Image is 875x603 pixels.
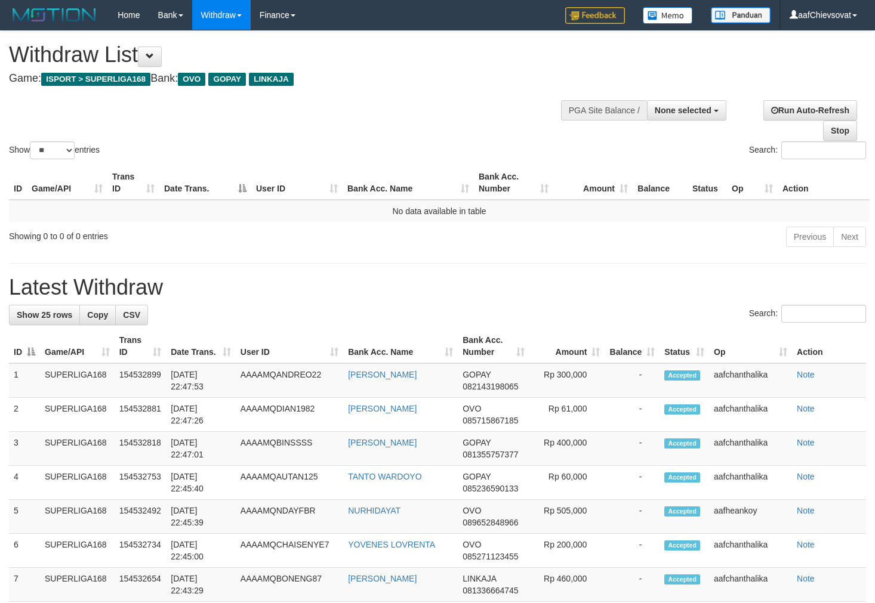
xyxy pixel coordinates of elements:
[115,305,148,325] a: CSV
[166,432,236,466] td: [DATE] 22:47:01
[236,398,343,432] td: AAAAMQDIAN1982
[605,500,660,534] td: -
[115,568,167,602] td: 154532654
[79,305,116,325] a: Copy
[166,398,236,432] td: [DATE] 22:47:26
[463,472,491,481] span: GOPAY
[664,370,700,381] span: Accepted
[463,574,496,583] span: LINKAJA
[781,305,866,323] input: Search:
[249,73,294,86] span: LINKAJA
[348,404,417,413] a: [PERSON_NAME]
[236,534,343,568] td: AAAAMQCHAISENYE7
[781,141,866,159] input: Search:
[749,305,866,323] label: Search:
[40,363,115,398] td: SUPERLIGA168
[463,506,481,515] span: OVO
[40,534,115,568] td: SUPERLIGA168
[463,484,518,493] span: Copy 085236590133 to clipboard
[797,540,815,549] a: Note
[605,534,660,568] td: -
[709,534,792,568] td: aafchanthalika
[348,540,435,549] a: YOVENES LOVRENTA
[9,568,40,602] td: 7
[40,329,115,363] th: Game/API: activate to sort column ascending
[87,310,108,320] span: Copy
[9,200,870,222] td: No data available in table
[463,518,518,527] span: Copy 089652848966 to clipboard
[633,166,688,200] th: Balance
[348,472,421,481] a: TANTO WARDOYO
[348,506,400,515] a: NURHIDAYAT
[664,438,700,449] span: Accepted
[463,450,518,459] span: Copy 081355757377 to clipboard
[561,100,647,120] div: PGA Site Balance /
[236,363,343,398] td: AAAAMQANDREO22
[40,398,115,432] td: SUPERLIGA168
[664,472,700,483] span: Accepted
[463,540,481,549] span: OVO
[553,166,633,200] th: Amount: activate to sort column ascending
[529,466,605,500] td: Rp 60,000
[115,534,167,568] td: 154532734
[9,432,40,466] td: 3
[115,398,167,432] td: 154532881
[778,166,870,200] th: Action
[178,73,205,86] span: OVO
[115,432,167,466] td: 154532818
[343,329,458,363] th: Bank Acc. Name: activate to sort column ascending
[529,363,605,398] td: Rp 300,000
[655,106,711,115] span: None selected
[647,100,726,120] button: None selected
[463,552,518,561] span: Copy 085271123455 to clipboard
[709,568,792,602] td: aafchanthalika
[9,466,40,500] td: 4
[166,534,236,568] td: [DATE] 22:45:00
[605,432,660,466] td: -
[236,329,343,363] th: User ID: activate to sort column ascending
[709,398,792,432] td: aafchanthalika
[529,568,605,602] td: Rp 460,000
[9,6,100,24] img: MOTION_logo.png
[709,432,792,466] td: aafchanthalika
[529,398,605,432] td: Rp 61,000
[605,363,660,398] td: -
[749,141,866,159] label: Search:
[107,166,159,200] th: Trans ID: activate to sort column ascending
[833,227,866,247] a: Next
[30,141,75,159] select: Showentries
[797,370,815,379] a: Note
[709,466,792,500] td: aafchanthalika
[797,438,815,447] a: Note
[208,73,246,86] span: GOPAY
[605,329,660,363] th: Balance: activate to sort column ascending
[664,506,700,517] span: Accepted
[9,276,866,299] h1: Latest Withdraw
[9,141,100,159] label: Show entries
[17,310,72,320] span: Show 25 rows
[463,586,518,595] span: Copy 081336664745 to clipboard
[166,568,236,602] td: [DATE] 22:43:29
[786,227,834,247] a: Previous
[166,500,236,534] td: [DATE] 22:45:39
[463,438,491,447] span: GOPAY
[797,472,815,481] a: Note
[529,500,605,534] td: Rp 505,000
[709,500,792,534] td: aafheankoy
[115,329,167,363] th: Trans ID: activate to sort column ascending
[458,329,529,363] th: Bank Acc. Number: activate to sort column ascending
[565,7,625,24] img: Feedback.jpg
[664,540,700,551] span: Accepted
[40,432,115,466] td: SUPERLIGA168
[763,100,857,120] a: Run Auto-Refresh
[9,398,40,432] td: 2
[9,363,40,398] td: 1
[348,438,417,447] a: [PERSON_NAME]
[41,73,150,86] span: ISPORT > SUPERLIGA168
[463,370,491,379] span: GOPAY
[711,7,771,23] img: panduan.png
[9,329,40,363] th: ID: activate to sort column descending
[40,568,115,602] td: SUPERLIGA168
[664,404,700,415] span: Accepted
[236,500,343,534] td: AAAAMQNDAYFBR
